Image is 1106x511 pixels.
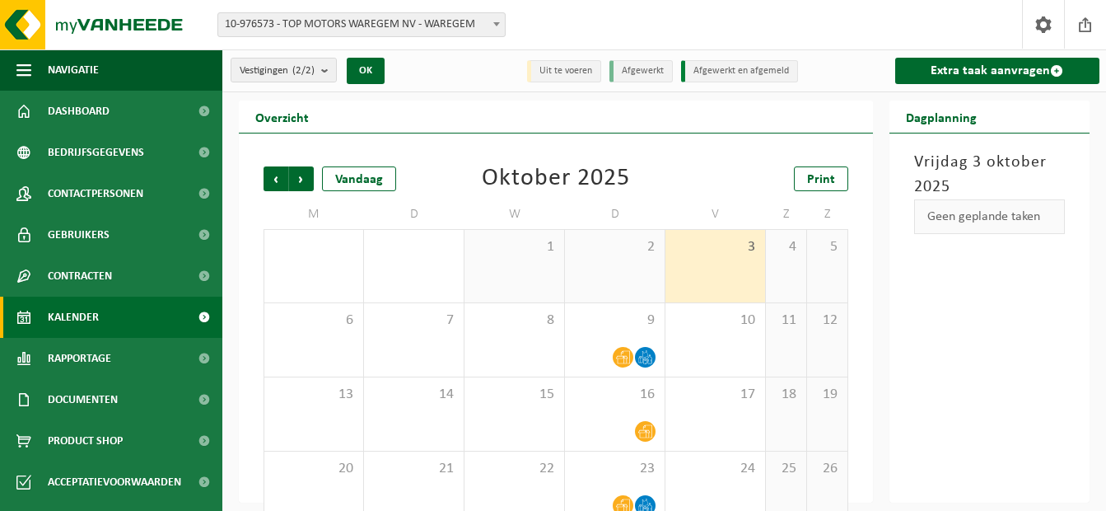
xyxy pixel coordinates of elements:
[774,238,798,256] span: 4
[464,199,565,229] td: W
[527,60,601,82] li: Uit te voeren
[264,199,364,229] td: M
[48,132,144,173] span: Bedrijfsgegevens
[48,420,123,462] span: Product Shop
[292,65,315,76] count: (2/2)
[264,166,288,191] span: Vorige
[322,166,396,191] div: Vandaag
[807,199,848,229] td: Z
[347,58,385,84] button: OK
[914,150,1065,199] h3: Vrijdag 3 oktober 2025
[674,386,757,404] span: 17
[48,338,111,379] span: Rapportage
[889,101,993,133] h2: Dagplanning
[573,312,656,330] span: 9
[895,58,1099,84] a: Extra taak aanvragen
[565,199,665,229] td: D
[273,386,355,404] span: 13
[674,238,757,256] span: 3
[573,460,656,478] span: 23
[665,199,766,229] td: V
[231,58,337,82] button: Vestigingen(2/2)
[218,13,505,36] span: 10-976573 - TOP MOTORS WAREGEM NV - WAREGEM
[482,166,630,191] div: Oktober 2025
[815,238,839,256] span: 5
[473,312,556,330] span: 8
[815,460,839,478] span: 26
[609,60,673,82] li: Afgewerkt
[372,312,455,330] span: 7
[807,173,835,186] span: Print
[573,238,656,256] span: 2
[766,199,807,229] td: Z
[48,173,143,214] span: Contactpersonen
[273,460,355,478] span: 20
[674,312,757,330] span: 10
[794,166,848,191] a: Print
[372,460,455,478] span: 21
[774,460,798,478] span: 25
[48,462,181,503] span: Acceptatievoorwaarden
[48,379,118,420] span: Documenten
[674,460,757,478] span: 24
[48,297,99,338] span: Kalender
[273,312,355,330] span: 6
[364,199,464,229] td: D
[774,312,798,330] span: 11
[48,255,112,297] span: Contracten
[48,49,99,91] span: Navigatie
[573,386,656,404] span: 16
[473,460,556,478] span: 22
[774,386,798,404] span: 18
[48,214,110,255] span: Gebruikers
[372,386,455,404] span: 14
[473,238,556,256] span: 1
[217,12,506,37] span: 10-976573 - TOP MOTORS WAREGEM NV - WAREGEM
[815,312,839,330] span: 12
[240,59,315,83] span: Vestigingen
[914,199,1065,234] div: Geen geplande taken
[289,166,314,191] span: Volgende
[48,91,110,132] span: Dashboard
[681,60,798,82] li: Afgewerkt en afgemeld
[473,386,556,404] span: 15
[239,101,325,133] h2: Overzicht
[815,386,839,404] span: 19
